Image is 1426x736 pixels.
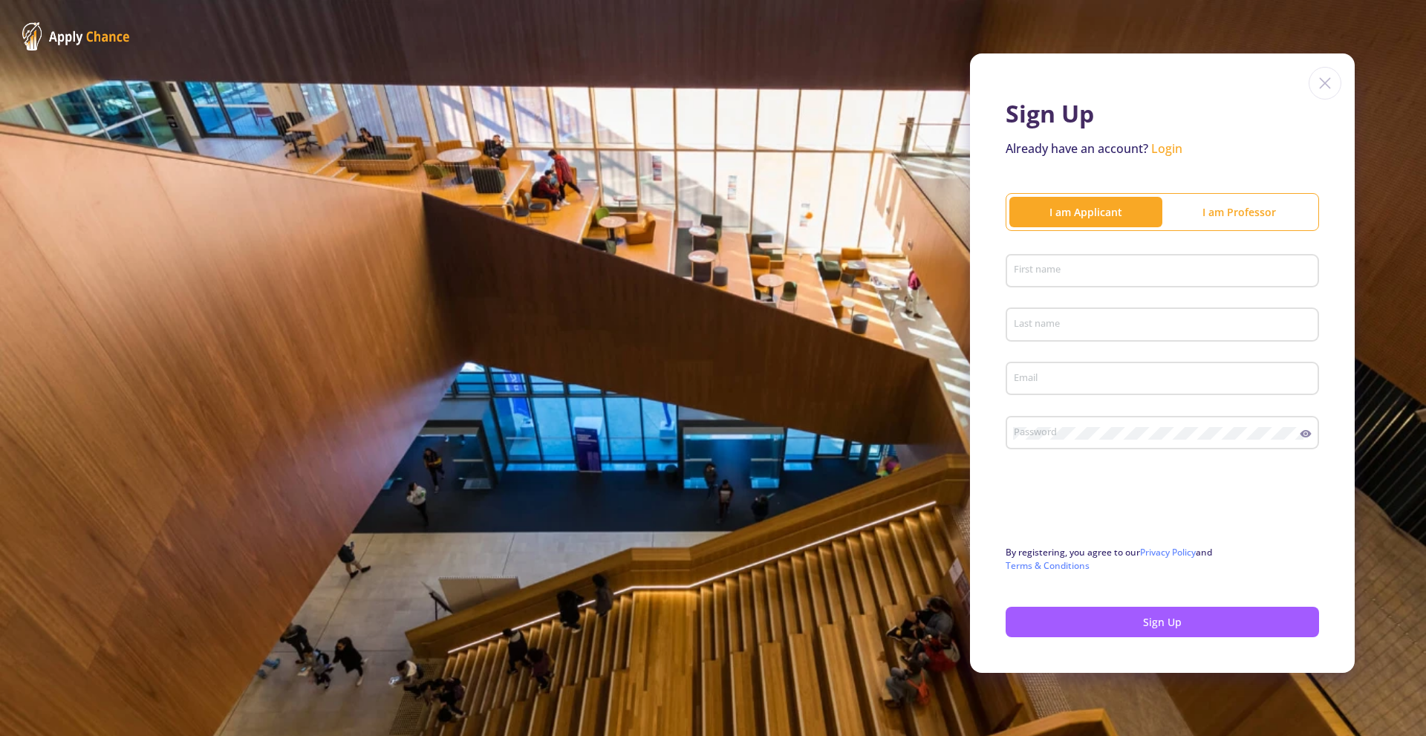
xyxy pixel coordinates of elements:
img: ApplyChance Logo [22,22,130,51]
p: Already have an account? [1006,140,1319,157]
a: Privacy Policy [1140,546,1196,558]
a: Terms & Conditions [1006,559,1090,572]
p: By registering, you agree to our and [1006,546,1319,573]
div: I am Applicant [1009,204,1162,220]
div: I am Professor [1162,204,1315,220]
h1: Sign Up [1006,100,1319,128]
a: Login [1151,140,1182,157]
img: close icon [1309,67,1341,100]
iframe: reCAPTCHA [1006,476,1231,534]
button: Sign Up [1006,607,1319,637]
